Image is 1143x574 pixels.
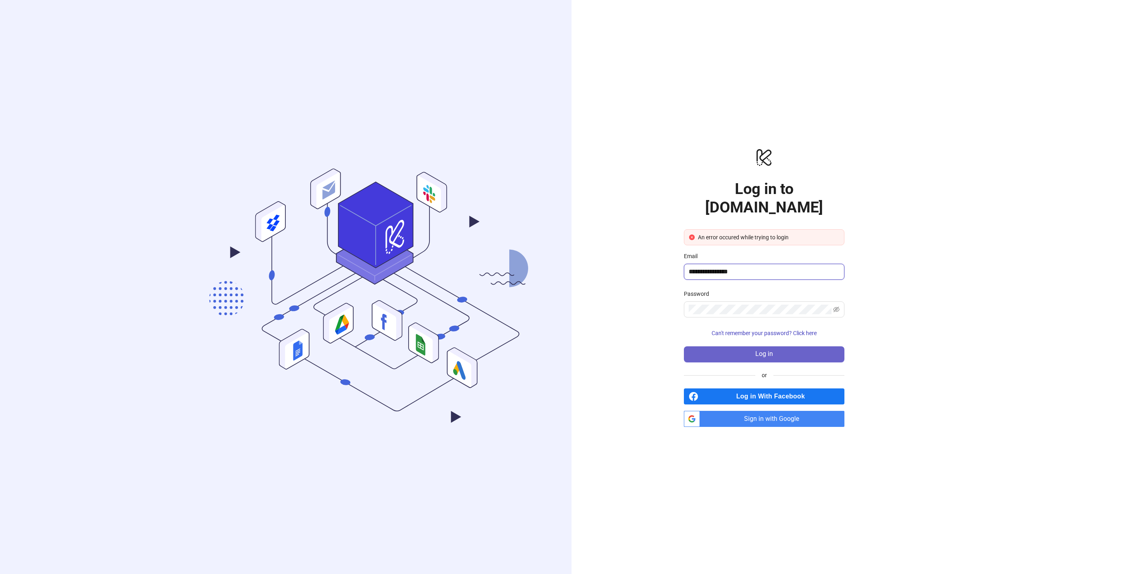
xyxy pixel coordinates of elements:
input: Email [689,267,838,277]
span: Log in With Facebook [702,388,844,404]
div: An error occured while trying to login [698,233,839,242]
a: Can't remember your password? Click here [684,330,844,336]
span: Log in [755,350,773,358]
h1: Log in to [DOMAIN_NAME] [684,180,844,216]
a: Log in With Facebook [684,388,844,404]
span: close-circle [689,234,695,240]
span: eye-invisible [833,306,840,313]
button: Can't remember your password? Click here [684,327,844,340]
label: Email [684,252,703,261]
span: Sign in with Google [703,411,844,427]
span: or [755,371,773,380]
span: Can't remember your password? Click here [712,330,817,336]
button: Log in [684,346,844,362]
label: Password [684,289,714,298]
a: Sign in with Google [684,411,844,427]
input: Password [689,305,832,314]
